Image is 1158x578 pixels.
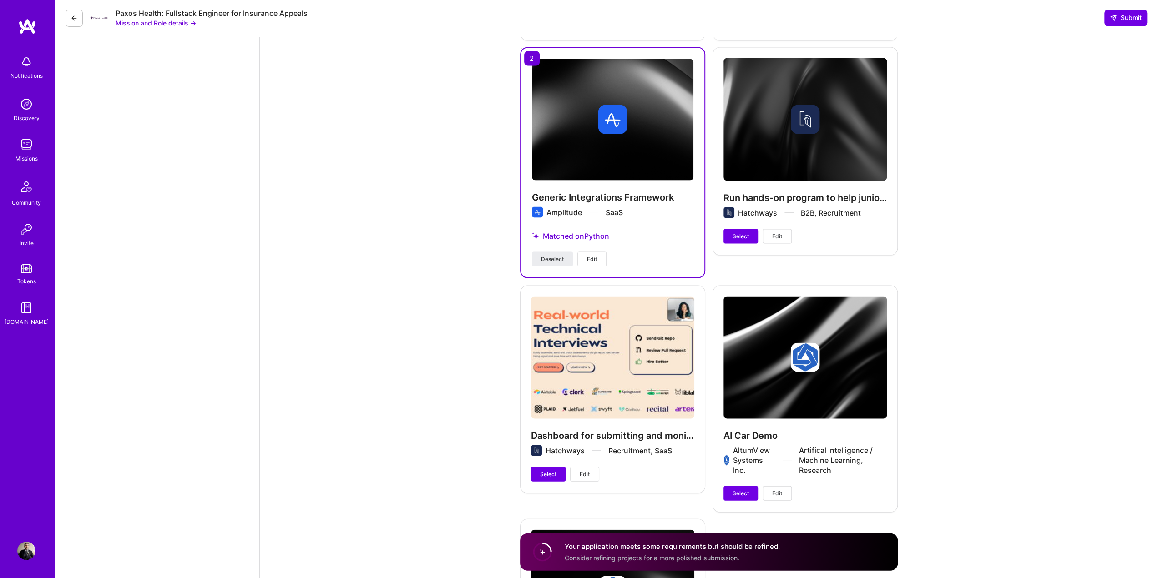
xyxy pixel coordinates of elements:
span: Select [540,470,556,478]
img: Company logo [598,105,627,134]
i: icon StarsPurple [532,232,539,240]
div: Amplitude SaaS [546,207,623,217]
div: null [1104,10,1147,26]
img: cover [532,59,693,180]
img: Community [15,176,37,198]
span: Edit [772,489,782,498]
span: Select [733,232,749,241]
img: logo [18,18,36,35]
img: Invite [17,220,35,238]
a: User Avatar [15,542,38,560]
div: [DOMAIN_NAME] [5,317,49,327]
img: bell [17,53,35,71]
img: discovery [17,95,35,113]
span: Submit [1110,13,1142,22]
div: Invite [20,238,34,248]
h4: Your application meets some requirements but should be refined. [565,542,780,551]
img: guide book [17,299,35,317]
button: Select [723,229,758,244]
button: Submit [1104,10,1147,26]
h4: Generic Integrations Framework [532,191,693,203]
div: Tokens [17,276,36,286]
span: Edit [772,232,782,241]
img: User Avatar [17,542,35,560]
button: Mission and Role details → [116,18,196,28]
i: icon SendLight [1110,14,1117,21]
div: Notifications [10,71,43,80]
div: Community [12,198,41,207]
img: teamwork [17,136,35,154]
div: Matched on Python [532,221,693,252]
img: Company Logo [90,16,108,20]
span: Deselect [541,255,564,263]
button: Edit [570,467,599,482]
span: Select [733,489,749,498]
button: Edit [763,229,792,244]
i: icon LeftArrowDark [71,15,78,22]
div: Missions [15,154,38,163]
img: tokens [21,264,32,273]
div: Discovery [14,113,40,123]
span: Consider refining projects for a more polished submission. [565,554,739,562]
img: Company logo [532,207,543,218]
button: Edit [763,486,792,501]
div: Paxos Health: Fullstack Engineer for Insurance Appeals [116,9,308,18]
button: Edit [577,252,607,266]
span: Edit [587,255,597,263]
button: Select [723,486,758,501]
span: Edit [580,470,590,478]
button: Deselect [532,252,573,266]
img: divider [589,212,598,213]
button: Select [531,467,566,482]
